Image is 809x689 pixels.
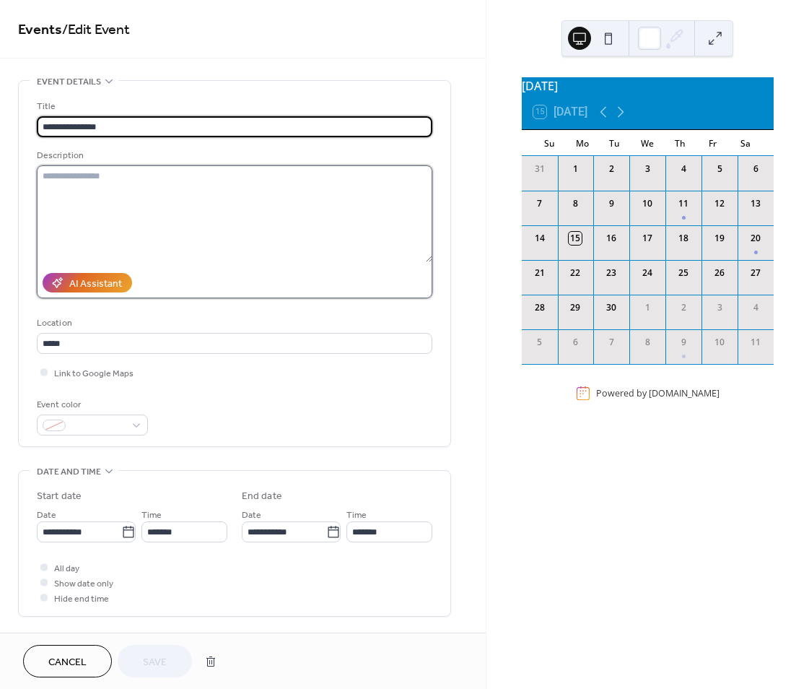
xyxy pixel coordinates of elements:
div: 5 [713,162,726,175]
span: Cancel [48,655,87,670]
div: 6 [749,162,762,175]
div: We [631,130,664,156]
div: Sa [730,130,762,156]
div: Su [533,130,566,156]
div: 3 [713,301,726,314]
div: 29 [569,301,582,314]
div: Location [37,316,429,331]
div: 7 [533,197,546,210]
div: 12 [713,197,726,210]
div: 6 [569,336,582,349]
span: / Edit Event [62,16,130,44]
a: Events [18,16,62,44]
div: 31 [533,162,546,175]
div: 11 [677,197,690,210]
div: Event color [37,397,145,412]
div: 24 [641,266,654,279]
button: Cancel [23,645,112,677]
button: AI Assistant [43,273,132,292]
span: Link to Google Maps [54,366,134,381]
span: Time [141,508,162,523]
div: 25 [677,266,690,279]
div: 21 [533,266,546,279]
div: Title [37,99,429,114]
div: 10 [713,336,726,349]
div: AI Assistant [69,277,122,292]
div: Tu [598,130,631,156]
div: 18 [677,232,690,245]
div: 3 [641,162,654,175]
div: 14 [533,232,546,245]
div: [DATE] [522,77,774,95]
span: Hide end time [54,591,109,607]
div: 9 [605,197,618,210]
div: 1 [569,162,582,175]
div: 17 [641,232,654,245]
span: Date [242,508,261,523]
div: 8 [569,197,582,210]
span: Date and time [37,464,101,480]
div: 11 [749,336,762,349]
a: [DOMAIN_NAME] [649,387,720,399]
span: Time [346,508,367,523]
div: 23 [605,266,618,279]
div: 4 [677,162,690,175]
span: All day [54,561,79,576]
div: 28 [533,301,546,314]
div: 19 [713,232,726,245]
div: 8 [641,336,654,349]
div: Mo [566,130,598,156]
div: 27 [749,266,762,279]
div: 13 [749,197,762,210]
div: Powered by [596,387,720,399]
div: 16 [605,232,618,245]
div: 22 [569,266,582,279]
div: 30 [605,301,618,314]
div: 2 [605,162,618,175]
div: 7 [605,336,618,349]
div: End date [242,489,282,504]
div: Description [37,148,429,163]
div: 10 [641,197,654,210]
div: Fr [696,130,729,156]
div: 9 [677,336,690,349]
div: 5 [533,336,546,349]
div: Th [664,130,696,156]
div: 20 [749,232,762,245]
div: 15 [569,232,582,245]
span: Event details [37,74,101,90]
span: Show date only [54,576,113,591]
div: 2 [677,301,690,314]
div: 4 [749,301,762,314]
div: 1 [641,301,654,314]
div: 26 [713,266,726,279]
span: Date [37,508,56,523]
div: Start date [37,489,82,504]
